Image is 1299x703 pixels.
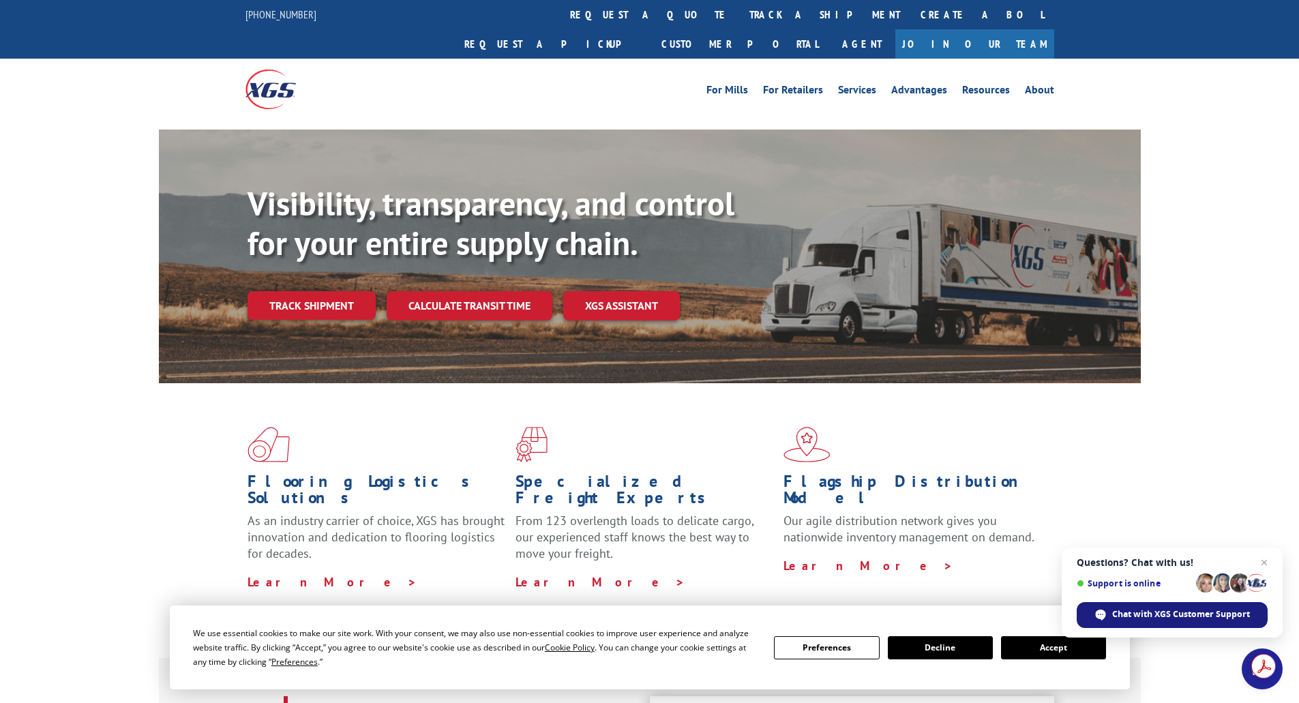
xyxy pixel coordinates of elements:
h1: Specialized Freight Experts [516,473,773,513]
span: Our agile distribution network gives you nationwide inventory management on demand. [783,513,1034,545]
a: Track shipment [248,291,376,320]
img: xgs-icon-flagship-distribution-model-red [783,427,831,462]
a: Open chat [1242,648,1283,689]
a: Learn More > [248,574,417,590]
a: Services [838,85,876,100]
img: xgs-icon-total-supply-chain-intelligence-red [248,427,290,462]
a: Learn More > [783,558,953,573]
a: For Mills [706,85,748,100]
button: Preferences [774,636,879,659]
button: Accept [1001,636,1106,659]
span: Preferences [271,656,318,668]
span: Chat with XGS Customer Support [1077,602,1268,628]
a: XGS ASSISTANT [563,291,680,320]
button: Decline [888,636,993,659]
b: Visibility, transparency, and control for your entire supply chain. [248,182,734,264]
a: Resources [962,85,1010,100]
h1: Flagship Distribution Model [783,473,1041,513]
a: Calculate transit time [387,291,552,320]
span: Cookie Policy [545,642,595,653]
div: Cookie Consent Prompt [170,605,1130,689]
a: For Retailers [763,85,823,100]
a: Advantages [891,85,947,100]
span: Questions? Chat with us! [1077,557,1268,568]
a: Join Our Team [895,29,1054,59]
img: xgs-icon-focused-on-flooring-red [516,427,548,462]
div: We use essential cookies to make our site work. With your consent, we may also use non-essential ... [193,626,758,669]
a: [PHONE_NUMBER] [245,8,316,21]
a: Request a pickup [454,29,651,59]
p: From 123 overlength loads to delicate cargo, our experienced staff knows the best way to move you... [516,513,773,573]
a: About [1025,85,1054,100]
span: As an industry carrier of choice, XGS has brought innovation and dedication to flooring logistics... [248,513,505,561]
a: Learn More > [516,574,685,590]
h1: Flooring Logistics Solutions [248,473,505,513]
a: Customer Portal [651,29,828,59]
span: Chat with XGS Customer Support [1112,608,1250,620]
a: Agent [828,29,895,59]
span: Support is online [1077,578,1191,588]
